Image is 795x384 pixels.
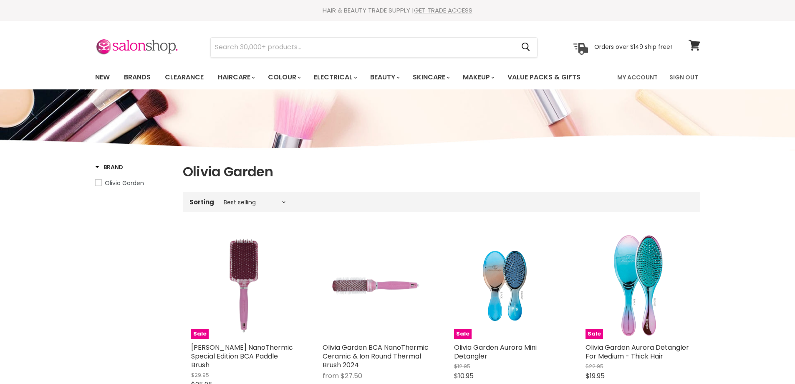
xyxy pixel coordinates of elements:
p: Orders over $149 ship free! [594,43,672,51]
span: $22.95 [586,362,603,370]
a: Olivia Garden [95,178,172,188]
form: Product [210,37,538,57]
img: Olivia Garden Aurora Mini Detangler [481,232,533,339]
img: Olivia Garden NanoThermic Special Edition BCA Paddle Brush [191,232,298,339]
span: from [323,371,339,381]
a: Olivia Garden BCA NanoThermic Ceramic & Ion Round Thermal Brush 2024 [323,343,429,370]
a: New [89,69,116,86]
a: Haircare [212,69,260,86]
a: Olivia Garden Aurora Detangler For Medium - Thick HairSale [586,232,692,339]
a: Clearance [159,69,210,86]
span: Sale [586,329,603,339]
a: Skincare [406,69,455,86]
img: Olivia Garden BCA NanoThermic Ceramic & Ion Round Thermal Brush 2024 [323,270,429,302]
ul: Main menu [89,65,600,89]
a: Olivia Garden Aurora Detangler For Medium - Thick Hair [586,343,689,361]
a: My Account [612,69,663,86]
span: $29.95 [191,371,209,379]
a: Brands [118,69,157,86]
a: Olivia Garden BCA NanoThermic Ceramic & Ion Round Thermal Brush 2024 [323,232,429,339]
img: Olivia Garden Aurora Detangler For Medium - Thick Hair [613,232,664,339]
button: Search [515,38,537,57]
span: $10.95 [454,371,474,381]
h1: Olivia Garden [183,163,700,181]
input: Search [211,38,515,57]
span: $27.50 [341,371,362,381]
span: Sale [454,329,472,339]
div: HAIR & BEAUTY TRADE SUPPLY | [85,6,711,15]
span: $12.95 [454,362,470,370]
a: [PERSON_NAME] NanoThermic Special Edition BCA Paddle Brush [191,343,293,370]
h3: Brand [95,163,124,171]
span: $19.95 [586,371,605,381]
a: Value Packs & Gifts [501,69,587,86]
span: Olivia Garden [105,179,144,187]
a: Olivia Garden Aurora Mini DetanglerSale [454,232,560,339]
span: Sale [191,329,209,339]
a: Olivia Garden Aurora Mini Detangler [454,343,537,361]
a: Makeup [457,69,500,86]
label: Sorting [189,198,214,206]
a: Beauty [364,69,405,86]
a: Colour [262,69,306,86]
a: Olivia Garden NanoThermic Special Edition BCA Paddle BrushSale [191,232,298,339]
a: GET TRADE ACCESS [414,6,472,15]
nav: Main [85,65,711,89]
a: Electrical [308,69,362,86]
a: Sign Out [664,69,703,86]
